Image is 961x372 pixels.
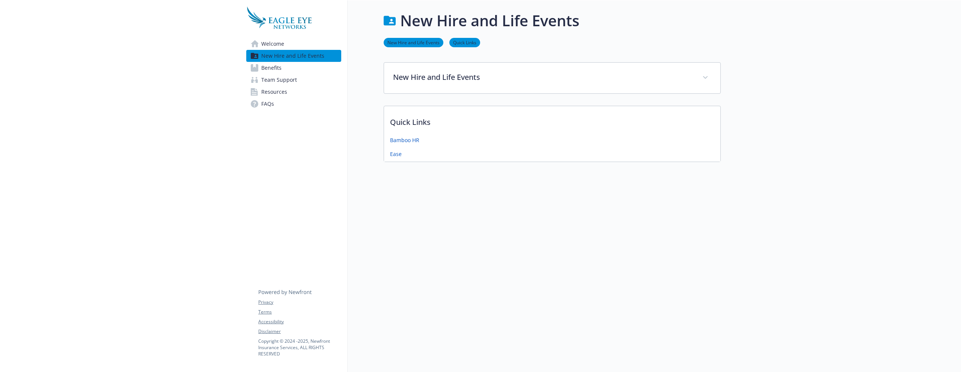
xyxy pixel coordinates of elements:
a: Terms [258,309,341,315]
span: Team Support [261,74,297,86]
a: Welcome [246,38,341,50]
a: Quick Links [449,39,480,46]
p: Quick Links [384,106,720,134]
a: New Hire and Life Events [246,50,341,62]
a: Bamboo HR [390,136,419,144]
a: Accessibility [258,318,341,325]
span: New Hire and Life Events [261,50,324,62]
a: Privacy [258,299,341,306]
div: New Hire and Life Events [384,63,720,93]
a: FAQs [246,98,341,110]
span: Resources [261,86,287,98]
a: Team Support [246,74,341,86]
a: New Hire and Life Events [384,39,443,46]
a: Resources [246,86,341,98]
h1: New Hire and Life Events [400,9,579,32]
span: Benefits [261,62,282,74]
span: FAQs [261,98,274,110]
p: New Hire and Life Events [393,72,693,83]
a: Ease [390,150,402,158]
a: Benefits [246,62,341,74]
a: Disclaimer [258,328,341,335]
p: Copyright © 2024 - 2025 , Newfront Insurance Services, ALL RIGHTS RESERVED [258,338,341,357]
span: Welcome [261,38,284,50]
